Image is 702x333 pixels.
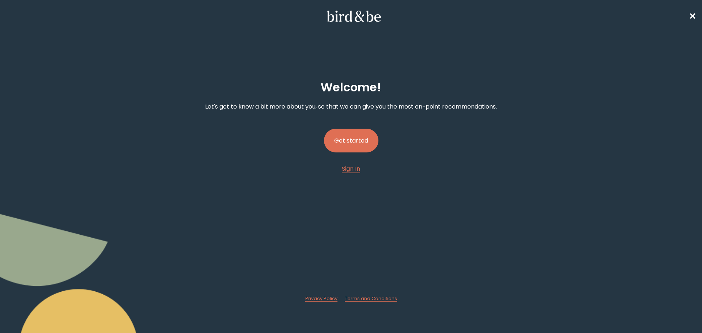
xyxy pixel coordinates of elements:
[345,295,397,302] span: Terms and Conditions
[665,299,695,326] iframe: Gorgias live chat messenger
[324,129,378,152] button: Get started
[321,79,381,96] h2: Welcome !
[689,10,696,22] span: ✕
[205,102,497,111] p: Let's get to know a bit more about you, so that we can give you the most on-point recommendations.
[689,10,696,23] a: ✕
[324,117,378,164] a: Get started
[342,164,360,173] a: Sign In
[345,295,397,302] a: Terms and Conditions
[305,295,337,302] a: Privacy Policy
[305,295,337,302] span: Privacy Policy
